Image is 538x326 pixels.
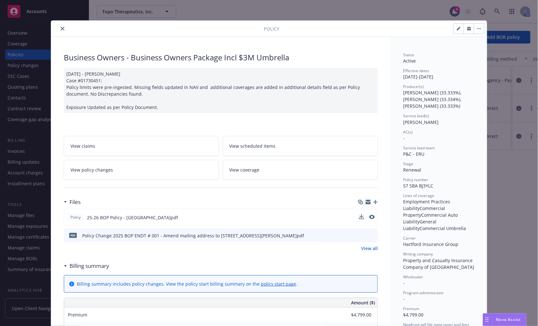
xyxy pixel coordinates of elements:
span: View claims [70,143,95,149]
span: Premium [68,312,87,318]
div: Billing summary [64,262,109,270]
span: Hartford Insurance Group [403,241,458,247]
div: Billing summary includes policy changes. View the policy start billing summary on the . [77,281,297,287]
button: download file [359,214,364,219]
span: Nova Assist [496,317,521,322]
span: Property and Casualty Insurance Company of [GEOGRAPHIC_DATA] [403,257,474,270]
a: View coverage [223,160,378,180]
a: View all [361,245,378,252]
button: Nova Assist [483,313,527,326]
a: View policy changes [64,160,219,180]
span: View scheduled items [229,143,276,149]
span: General Liability [403,219,438,231]
span: Service lead(s) [403,113,429,119]
div: [DATE] - [PERSON_NAME] Case #01730451: Policy limits were pre-ingested. Missing fields updated in... [64,68,378,113]
button: download file [359,232,364,239]
span: [PERSON_NAME] (33.333%), [PERSON_NAME] (33.334%), [PERSON_NAME] (33.333%) [403,90,463,109]
span: Commercial Auto Liability [403,212,459,225]
span: Service lead team [403,145,435,151]
span: Employment Practices Liability [403,199,451,211]
div: [DATE] - [DATE] [403,68,474,80]
button: preview file [369,215,375,219]
span: Commercial Property [403,205,446,218]
span: - [403,296,405,302]
div: Drag to move [483,314,491,326]
span: pdf [69,233,77,238]
span: Premium [403,306,419,311]
span: Writing company [403,251,433,257]
span: Active [403,58,416,64]
div: Policy Change 2025 BOP ENDT # 001 - Amend mailing address to [STREET_ADDRESS][PERSON_NAME]pdf [82,232,304,239]
span: Wholesaler [403,274,423,280]
span: - [403,135,405,141]
a: View scheduled items [223,136,378,156]
button: preview file [369,232,375,239]
span: $4,799.00 [403,312,423,318]
span: Lines of coverage [403,193,434,198]
button: preview file [369,214,375,221]
h3: Billing summary [70,262,109,270]
a: policy start page [261,281,296,287]
span: 25-26 BOP Policy - [GEOGRAPHIC_DATA]pdf [87,214,178,221]
span: 57 SBA BJ3YLC [403,183,433,189]
a: View claims [64,136,219,156]
input: 0.00 [334,310,375,320]
span: Amount ($) [351,299,375,306]
span: [PERSON_NAME] [403,119,439,125]
span: Carrier [403,235,416,241]
span: Status [403,52,414,58]
div: Files [64,198,81,206]
span: Producer(s) [403,84,424,89]
span: Policy number [403,177,428,182]
button: download file [359,214,364,221]
span: View coverage [229,166,260,173]
span: Policy [264,25,279,32]
h3: Files [70,198,81,206]
span: P&C - ERU [403,151,424,157]
button: close [59,25,66,32]
span: View policy changes [70,166,113,173]
span: - [403,280,405,286]
span: Commercial Umbrella [420,225,466,231]
span: Policy [69,214,82,220]
span: Stage [403,161,413,166]
span: Effective dates [403,68,429,73]
div: Business Owners - Business Owners Package Incl $3M Umbrella [64,52,378,63]
span: Renewal [403,167,421,173]
span: AC(s) [403,129,413,135]
span: Program administrator [403,290,444,295]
